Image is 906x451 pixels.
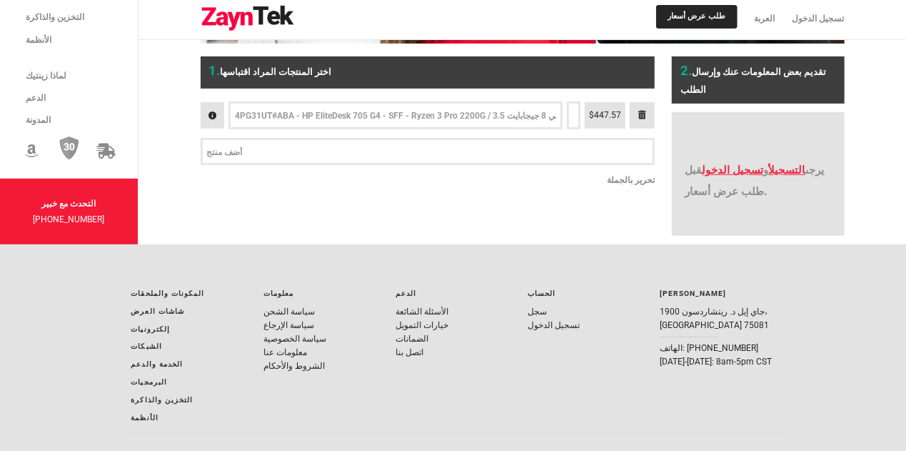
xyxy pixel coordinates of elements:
p: الدعم [396,287,510,301]
a: التخزين والذاكرة [131,396,193,404]
span: 1. [209,63,221,79]
p: [PERSON_NAME] [660,287,775,301]
a: الخدمة والدعم [131,360,183,368]
a: تسجيل الدخول [702,164,763,177]
input: الكمية [567,101,580,129]
span: المدونة [26,115,51,125]
div: $447.57 [585,102,625,128]
input: أضف منتج [207,144,649,160]
a: سياسة الشحن [263,307,315,317]
a: تسجيل الدخول [784,4,845,34]
p: يرجى أو قبل طلب عرض أسعار. [685,159,831,213]
a: البرمجيات [131,378,167,386]
span: الأنظمة [26,34,51,44]
a: الضمانات [396,334,428,344]
strong: التحدث مع خبير [42,198,96,208]
product-selector: 4PG31UT#ABA - HP EliteDesk 705 G4 - SFF - Ryzen 3 Pro 2200G / 3.5 جيجاهرتز - ذاكرة الوصول العشوائ... [228,102,563,128]
a: الشروط والأحكام [263,361,325,371]
a: سياسة الإرجاع [263,320,314,330]
a: الأسئلة الشائعة [396,307,448,317]
a: العربة [746,4,784,34]
a: خيارات التمويل [396,320,448,330]
a: المكونات والملحقات [131,289,204,297]
a: الأنظمة [131,414,158,422]
a: شاشات العرض [131,307,184,315]
a: تحرير بالجملة [607,174,655,187]
p: معلومات [263,287,378,301]
a: اتصل بنا [396,347,423,357]
span: التخزين والذاكرة [26,12,84,22]
a: تسجيل الدخول [528,320,580,330]
a: الشبكات [131,342,162,350]
h6: تقديم بعض المعلومات عنك وإرسال الطلب [680,61,835,97]
span: الدعم [26,93,46,103]
img: سياسة الإرجاع لمدة 30 يوم [59,136,79,160]
input: 4PG31UT#ABA - HP EliteDesk 705 G4 - SFF - Ryzen 3 Pro 2200G / 3.5 جيجاهرتز - ذاكرة الوصول العشوائ... [235,108,556,124]
a: طلب عرض أسعار [656,5,737,28]
span: لماذا زينتيك [26,71,66,81]
a: سياسة الخصوصية [263,334,326,344]
a: سجل [528,307,547,317]
span: العربة [755,14,775,24]
span: 2. [680,63,692,79]
a: إلكترونيات [131,325,170,333]
h6: اختر المنتجات المراد اقتباسها [209,61,647,82]
p: الحساب [528,287,643,301]
a: معلومات عنا [263,347,307,357]
img: شعار [201,6,295,31]
a: [PHONE_NUMBER] [34,214,105,224]
a: التسجيل [768,164,805,177]
a: الهاتف: [PHONE_NUMBER] [660,343,758,353]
